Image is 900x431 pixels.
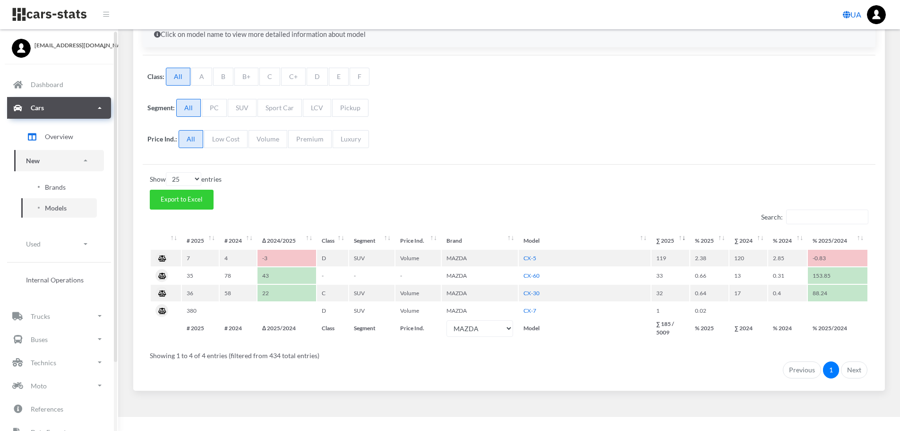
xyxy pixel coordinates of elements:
[808,232,867,249] th: %&nbsp;2025/2024: activate to sort column ascending
[7,328,111,350] a: Buses
[257,232,316,249] th: Δ&nbsp;2024/2025: activate to sort column ascending
[14,150,104,171] a: New
[808,285,867,301] td: 88.24
[234,68,258,86] span: B+
[651,232,689,249] th: ∑&nbsp;2025: activate to sort column ascending
[823,361,839,378] a: 1
[349,302,394,319] td: SUV
[31,380,47,392] p: Moto
[442,232,518,249] th: Brand: activate to sort column ascending
[690,302,729,319] td: 0.02
[808,267,867,284] td: 153.85
[523,255,536,262] a: CX-5
[690,232,729,249] th: %&nbsp;2025: activate to sort column ascending
[651,302,689,319] td: 1
[220,267,257,284] td: 78
[31,79,63,90] p: Dashboard
[182,232,219,249] th: #&nbsp;2025 : activate to sort column ascending
[249,130,287,148] span: Volume
[690,285,729,301] td: 0.64
[220,232,257,249] th: #&nbsp;2024 : activate to sort column ascending
[182,302,219,319] td: 380
[257,267,316,284] td: 43
[150,172,222,186] label: Show entries
[523,290,540,297] a: CX-30
[31,102,44,114] p: Cars
[307,68,328,86] span: D
[349,267,394,284] td: -
[182,285,219,301] td: 36
[45,132,73,141] span: Overview
[288,130,332,148] span: Premium
[45,182,66,192] span: Brands
[228,99,257,117] span: SUV
[182,320,219,337] th: # 2025
[768,267,807,284] td: 0.31
[281,68,306,86] span: C+
[202,99,227,117] span: PC
[257,285,316,301] td: 22
[45,203,67,213] span: Models
[651,285,689,301] td: 32
[14,233,104,255] a: Used
[220,320,257,337] th: # 2024
[786,210,868,224] input: Search:
[350,68,369,86] span: F
[651,250,689,266] td: 119
[317,250,348,266] td: D
[7,375,111,396] a: Moto
[395,320,441,337] th: Price Ind.
[257,320,316,337] th: Δ 2025/2024
[7,352,111,373] a: Technics
[7,305,111,327] a: Trucks
[317,320,348,337] th: Class
[26,238,41,250] p: Used
[14,270,104,290] a: Internal Operations
[442,267,518,284] td: MAZDA
[768,232,807,249] th: %&nbsp;2024: activate to sort column ascending
[768,250,807,266] td: 2.85
[442,250,518,266] td: MAZDA
[395,267,441,284] td: -
[395,250,441,266] td: Volume
[729,267,767,284] td: 13
[147,71,164,81] label: Class:
[729,232,767,249] th: ∑&nbsp;2024: activate to sort column ascending
[34,41,106,50] span: [EMAIL_ADDRESS][DOMAIN_NAME]
[7,74,111,96] a: Dashboard
[395,302,441,319] td: Volume
[349,250,394,266] td: SUV
[317,232,348,249] th: Class: activate to sort column ascending
[176,99,201,117] span: All
[213,68,233,86] span: B
[257,250,316,266] td: -3
[349,285,394,301] td: SUV
[332,99,369,117] span: Pickup
[31,334,48,345] p: Buses
[442,285,518,301] td: MAZDA
[31,403,63,415] p: References
[329,68,349,86] span: E
[204,130,248,148] span: Low Cost
[26,155,40,167] p: New
[257,99,302,117] span: Sport Car
[523,272,540,279] a: CX-60
[166,172,201,186] select: Showentries
[690,267,729,284] td: 0.66
[182,267,219,284] td: 35
[7,398,111,420] a: References
[808,250,867,266] td: -0.83
[349,320,394,337] th: Segment
[26,275,84,285] span: Internal Operations
[21,177,97,197] a: Brands
[690,320,729,337] th: % 2025
[867,5,886,24] img: ...
[220,285,257,301] td: 58
[729,285,767,301] td: 17
[317,285,348,301] td: C
[151,232,181,249] th: : activate to sort column ascending
[31,310,50,322] p: Trucks
[150,345,868,361] div: Showing 1 to 4 of 4 entries (filtered from 434 total entries)
[349,232,394,249] th: Segment: activate to sort column ascending
[179,130,203,148] span: All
